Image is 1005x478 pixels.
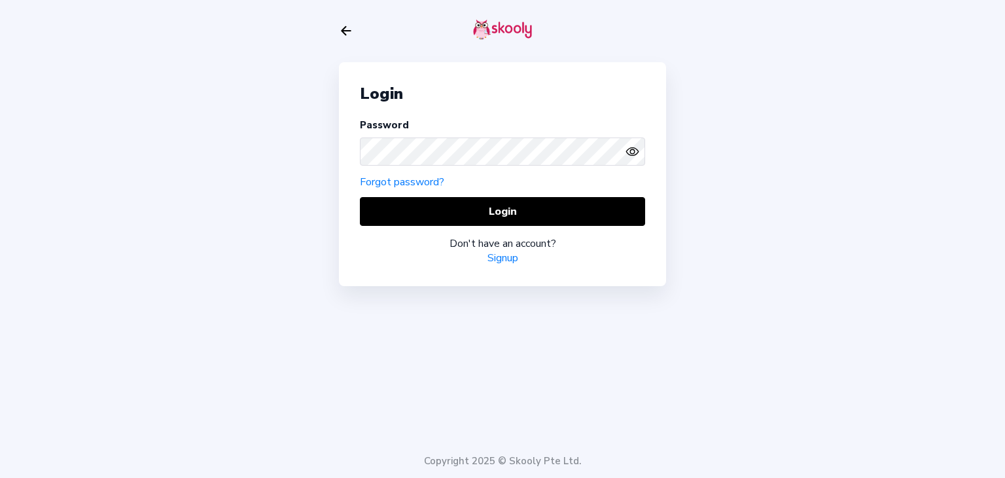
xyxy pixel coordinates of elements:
[360,197,645,225] button: Login
[473,19,532,40] img: skooly-logo.png
[360,83,645,104] div: Login
[626,145,645,158] button: eye outlineeye off outline
[626,145,639,158] ion-icon: eye outline
[360,236,645,251] div: Don't have an account?
[339,24,353,38] button: arrow back outline
[360,119,409,132] label: Password
[487,251,518,265] a: Signup
[360,175,444,189] a: Forgot password?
